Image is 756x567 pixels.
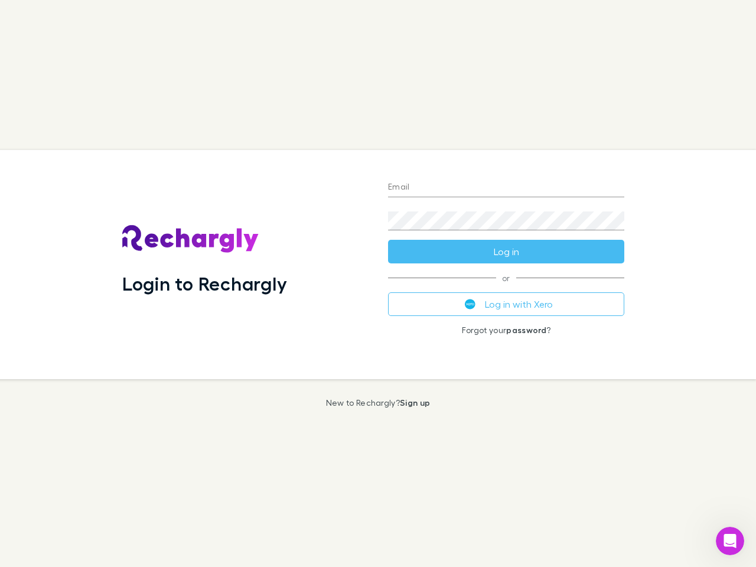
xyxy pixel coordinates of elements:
iframe: Intercom live chat [716,527,744,555]
img: Xero's logo [465,299,475,309]
button: Log in [388,240,624,263]
img: Rechargly's Logo [122,225,259,253]
a: password [506,325,546,335]
p: New to Rechargly? [326,398,431,408]
h1: Login to Rechargly [122,272,287,295]
a: Sign up [400,397,430,408]
button: Log in with Xero [388,292,624,316]
p: Forgot your ? [388,325,624,335]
